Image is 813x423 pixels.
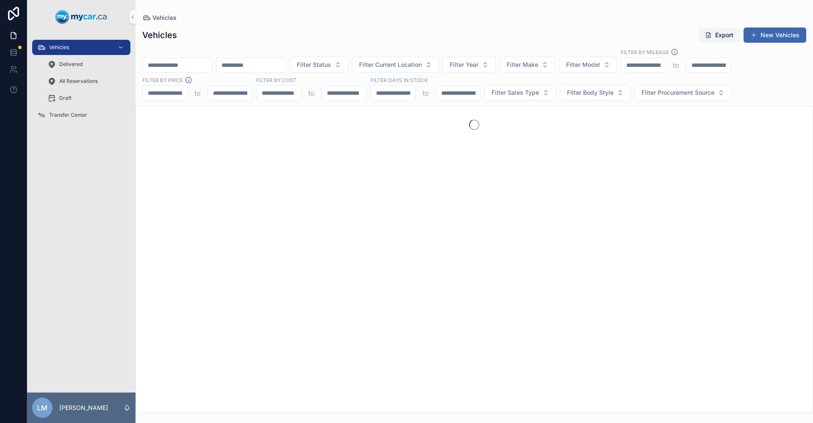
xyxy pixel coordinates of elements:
[27,34,135,134] div: scrollable content
[256,76,296,84] label: FILTER BY COST
[37,403,47,413] span: LM
[59,404,108,412] p: [PERSON_NAME]
[499,57,556,73] button: Select Button
[698,27,740,43] button: Export
[59,61,83,68] span: Delivered
[642,88,714,97] span: Filter Procurement Source
[42,91,130,106] a: Draft
[32,107,130,123] a: Transfer Center
[194,88,201,98] p: to
[308,88,315,98] p: to
[450,60,478,69] span: Filter Year
[359,60,422,69] span: Filter Current Location
[371,76,428,84] label: Filter Days In Stock
[49,44,69,51] span: Vehicles
[621,48,669,56] label: Filter By Mileage
[290,57,348,73] button: Select Button
[55,10,107,24] img: App logo
[59,95,72,102] span: Draft
[42,57,130,72] a: Delivered
[484,85,556,101] button: Select Button
[566,60,600,69] span: Filter Model
[559,57,617,73] button: Select Button
[744,27,806,43] button: New Vehicles
[506,60,538,69] span: Filter Make
[59,78,98,85] span: All Reservations
[492,88,539,97] span: Filter Sales Type
[297,60,331,69] span: Filter Status
[142,29,177,41] h1: Vehicles
[42,74,130,89] a: All Reservations
[634,85,732,101] button: Select Button
[142,14,177,22] a: Vehicles
[423,88,429,98] p: to
[152,14,177,22] span: Vehicles
[32,40,130,55] a: Vehicles
[567,88,614,97] span: Filter Body Style
[49,112,87,118] span: Transfer Center
[560,85,631,101] button: Select Button
[352,57,439,73] button: Select Button
[442,57,496,73] button: Select Button
[142,76,183,84] label: FILTER BY PRICE
[673,60,679,70] p: to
